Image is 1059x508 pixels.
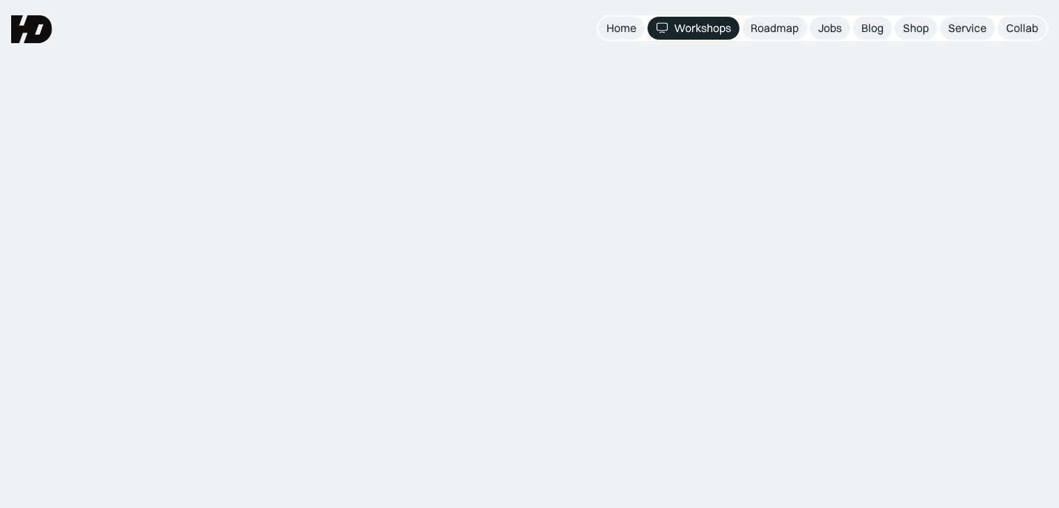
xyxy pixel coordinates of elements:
a: Home [598,17,645,40]
a: Jobs [810,17,850,40]
div: Jobs [818,21,842,35]
a: Shop [895,17,937,40]
div: Roadmap [751,21,799,35]
div: Workshops [674,21,731,35]
a: Collab [998,17,1046,40]
a: Blog [853,17,892,40]
a: Service [940,17,995,40]
div: Service [948,21,987,35]
a: Workshops [648,17,739,40]
div: Home [606,21,636,35]
div: Shop [903,21,929,35]
div: Blog [861,21,884,35]
div: Collab [1006,21,1038,35]
a: Roadmap [742,17,807,40]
